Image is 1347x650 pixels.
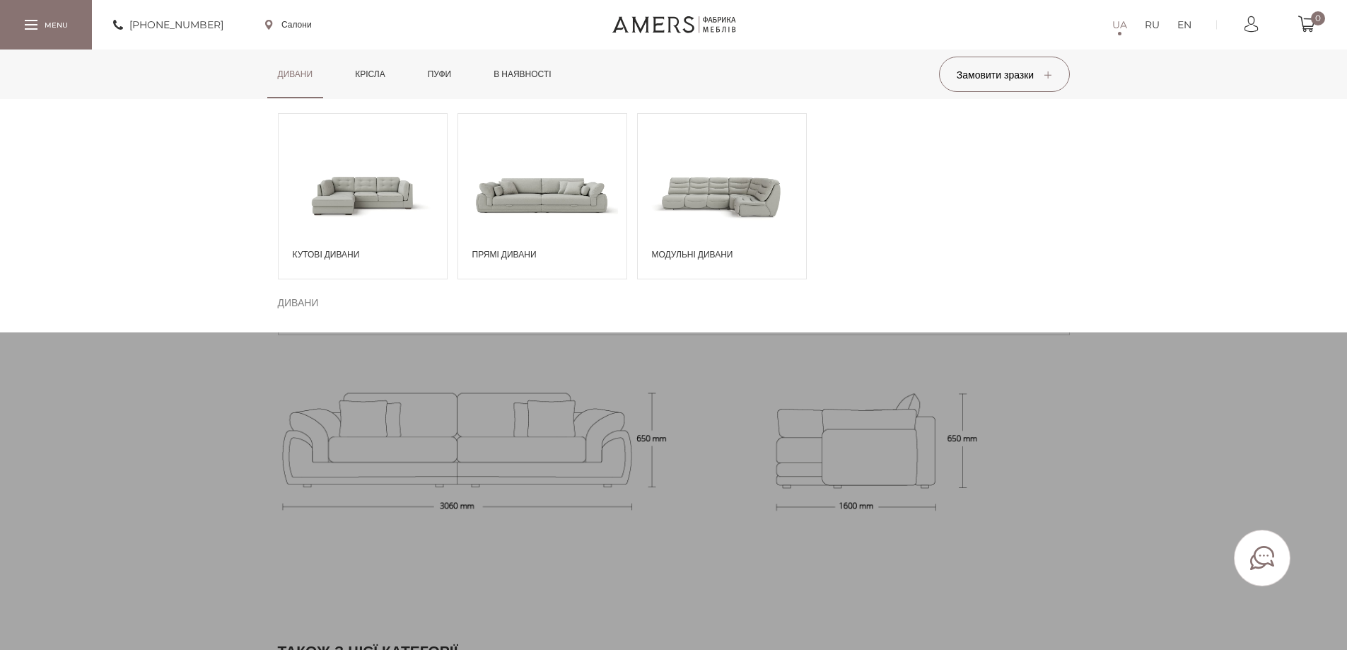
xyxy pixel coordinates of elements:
span: 0 [1311,11,1325,25]
span: Модульні дивани [652,248,799,261]
a: Прямі дивани Прямі дивани [457,113,627,279]
a: Модульні дивани Модульні дивани [637,113,807,279]
a: [PHONE_NUMBER] [113,16,223,33]
a: Крісла [344,50,395,99]
a: EN [1177,16,1191,33]
span: Дивани [278,294,319,311]
a: RU [1145,16,1160,33]
span: Прямі дивани [472,248,619,261]
button: Замовити зразки [939,57,1070,92]
a: в наявності [483,50,561,99]
span: Кутові дивани [293,248,440,261]
span: Замовити зразки [957,69,1051,81]
a: Салони [265,18,312,31]
a: Пуфи [417,50,462,99]
a: Кутові дивани Кутові дивани [278,113,448,279]
a: UA [1112,16,1127,33]
a: Дивани [267,50,324,99]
